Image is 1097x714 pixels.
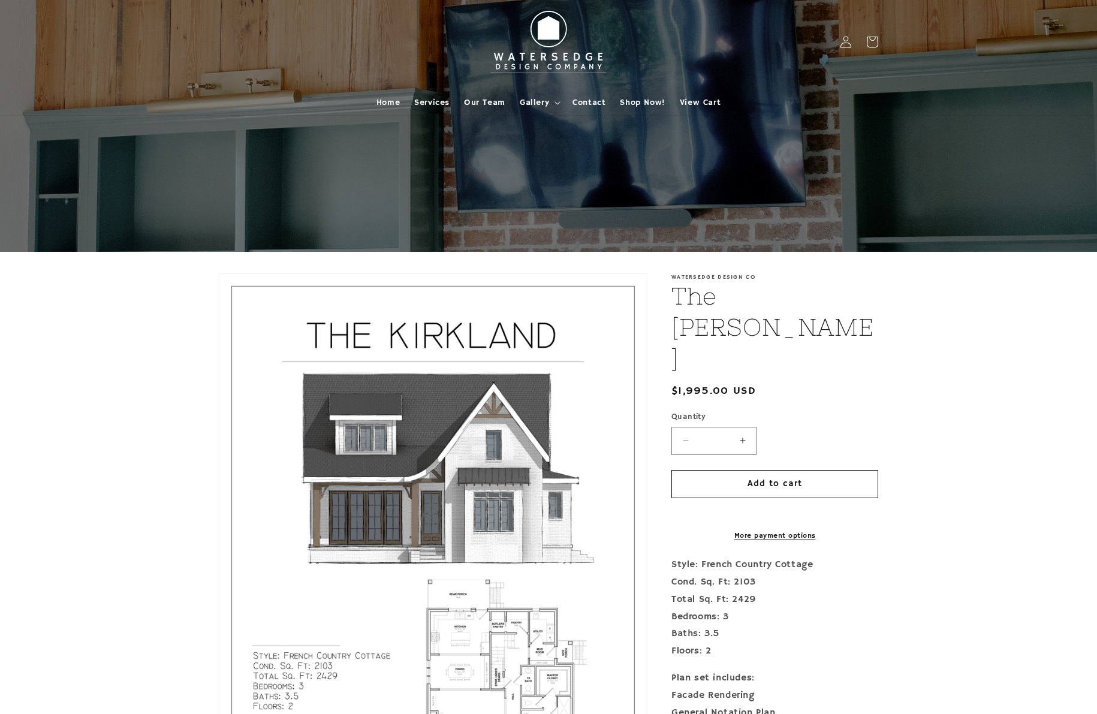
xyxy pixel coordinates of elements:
[483,5,614,79] img: Watersedge Design Co
[680,97,721,108] span: View Cart
[671,670,878,687] div: Plan set includes:
[520,97,549,108] span: Gallery
[671,411,878,423] label: Quantity
[673,90,728,115] a: View Cart
[671,687,878,704] div: Facade Rendering
[671,556,878,660] p: Style: French Country Cottage Cond. Sq. Ft: 2103 Total Sq. Ft: 2429 Bedrooms: 3 Baths: 3.5 Floors: 2
[464,97,505,108] span: Our Team
[613,90,672,115] a: Shop Now!
[671,531,878,541] a: More payment options
[457,90,513,115] a: Our Team
[414,97,450,108] span: Services
[671,383,756,399] span: $1,995.00 USD
[671,470,878,498] button: Add to cart
[572,97,605,108] span: Contact
[671,273,878,281] p: Watersedge Design Co
[565,90,613,115] a: Contact
[513,90,565,115] summary: Gallery
[369,90,407,115] a: Home
[376,97,400,108] span: Home
[671,281,878,374] h1: The [PERSON_NAME]
[407,90,457,115] a: Services
[620,97,665,108] span: Shop Now!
